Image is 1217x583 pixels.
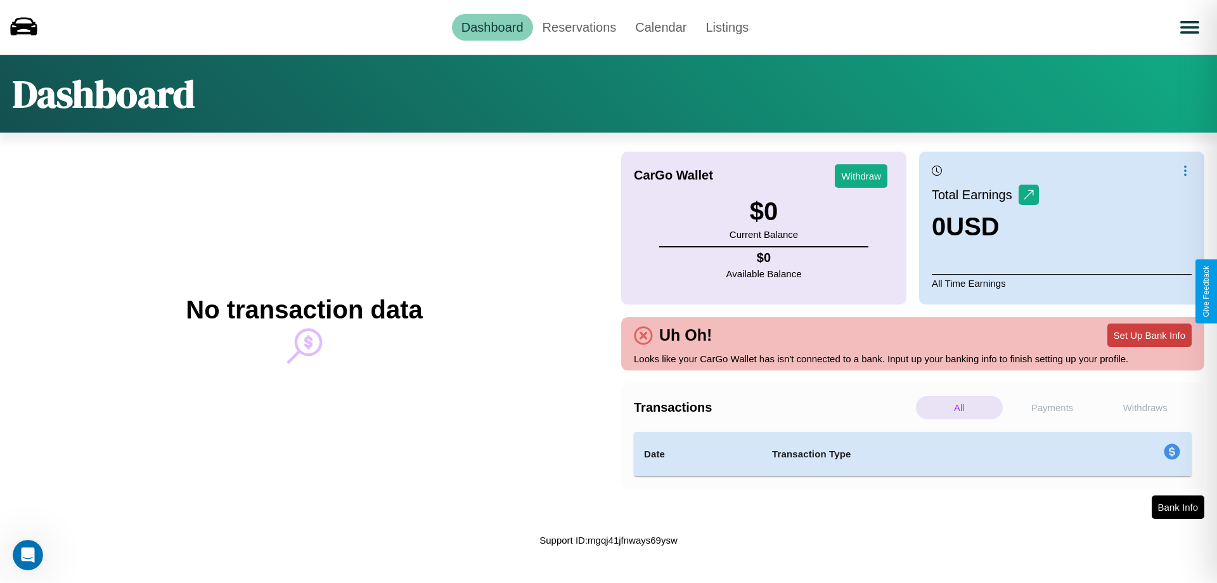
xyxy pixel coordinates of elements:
[730,197,798,226] h3: $ 0
[653,326,718,344] h4: Uh Oh!
[539,532,678,549] p: Support ID: mgqj41jfnways69ysw
[1202,266,1211,317] div: Give Feedback
[696,14,758,41] a: Listings
[932,274,1192,292] p: All Time Earnings
[1172,10,1207,45] button: Open menu
[932,183,1019,206] p: Total Earnings
[186,296,422,324] h2: No transaction data
[730,226,798,243] p: Current Balance
[13,540,43,570] iframe: Intercom live chat
[1102,396,1188,419] p: Withdraws
[634,350,1192,367] p: Looks like your CarGo Wallet has isn't connected to a bank. Input up your banking info to finish ...
[644,447,752,462] h4: Date
[932,213,1039,241] h3: 0 USD
[726,251,802,265] h4: $ 0
[634,432,1192,476] table: simple table
[1009,396,1096,419] p: Payments
[634,400,913,415] h4: Transactions
[1107,324,1192,347] button: Set Up Bank Info
[835,164,887,188] button: Withdraw
[626,14,696,41] a: Calendar
[916,396,1003,419] p: All
[772,447,1060,462] h4: Transaction Type
[13,68,195,120] h1: Dashboard
[533,14,626,41] a: Reservations
[634,168,713,183] h4: CarGo Wallet
[452,14,533,41] a: Dashboard
[1152,495,1204,519] button: Bank Info
[726,265,802,282] p: Available Balance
